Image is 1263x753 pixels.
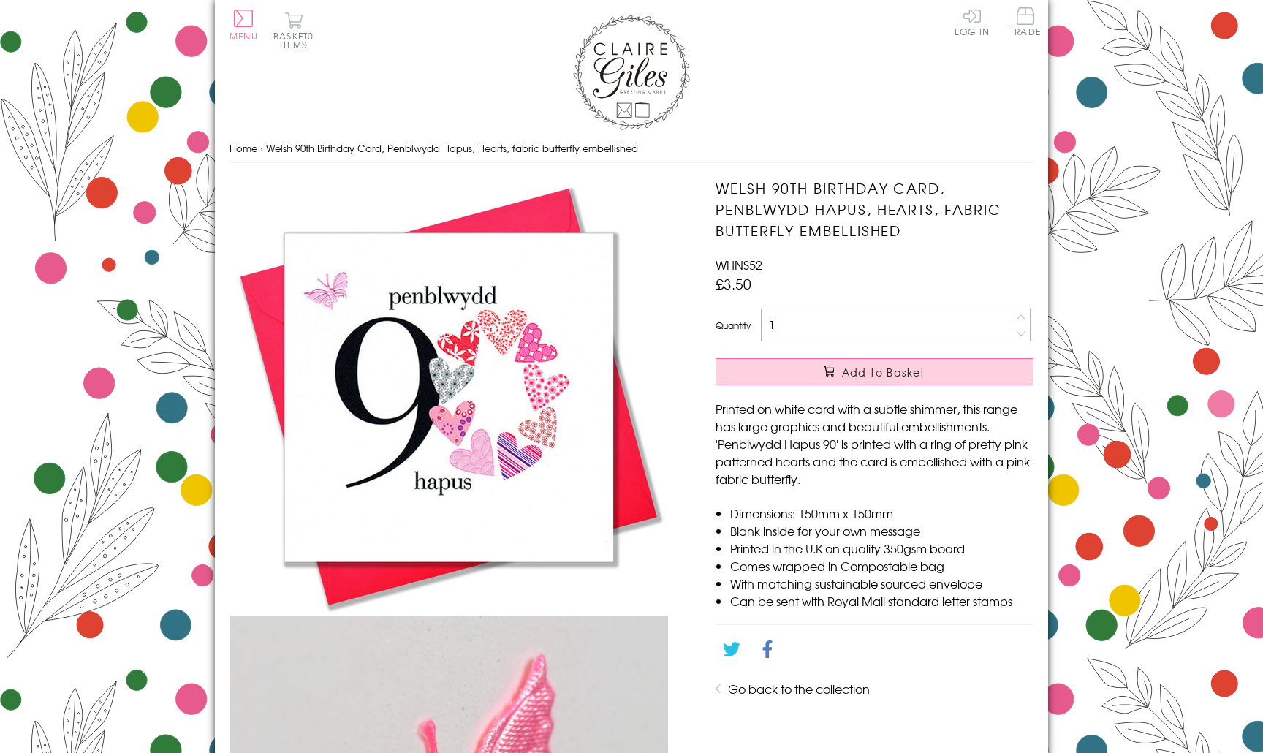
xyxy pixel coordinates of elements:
button: Basket0 items [273,12,314,49]
p: Printed on white card with a subtle shimmer, this range has large graphics and beautiful embellis... [716,400,1033,488]
span: Trade [1010,7,1041,36]
li: Blank inside for your own message [730,522,1033,540]
li: Comes wrapped in Compostable bag [730,557,1033,575]
h1: Welsh 90th Birthday Card, Penblwydd Hapus, Hearts, fabric butterfly embellished [716,178,1033,241]
span: £3.50 [716,273,751,294]
button: Add to Basket [716,358,1033,385]
nav: breadcrumbs [230,134,1033,164]
span: Add to Basket [842,365,925,379]
li: With matching sustainable sourced envelope [730,575,1033,592]
img: Claire Giles Greetings Cards [573,15,690,130]
li: Printed in the U.K on quality 350gsm board [730,540,1033,557]
a: Trade [1010,7,1041,39]
button: Menu [230,10,258,40]
a: Log In [955,7,990,36]
span: WHNS52 [716,256,762,273]
img: Welsh 90th Birthday Card, Penblwydd Hapus, Hearts, fabric butterfly embellished [230,178,668,616]
label: Quantity [716,319,751,332]
a: Home [230,141,257,155]
span: 0 items [280,29,314,51]
span: Welsh 90th Birthday Card, Penblwydd Hapus, Hearts, fabric butterfly embellished [266,141,638,155]
li: Can be sent with Royal Mail standard letter stamps [730,592,1033,610]
a: Go back to the collection [728,680,870,697]
li: Dimensions: 150mm x 150mm [730,504,1033,522]
span: Menu [230,29,258,42]
span: › [260,141,263,155]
